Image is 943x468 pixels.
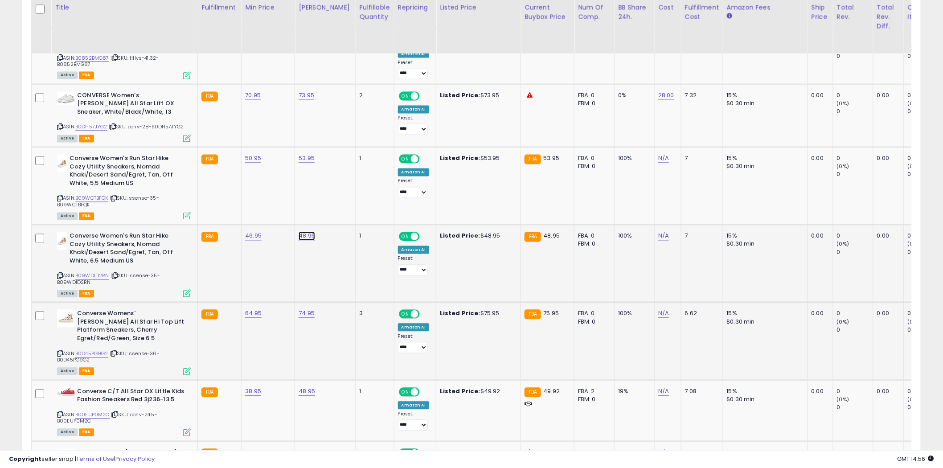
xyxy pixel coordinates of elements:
[57,350,160,364] span: | SKU: ssense-36-B0D45PG9G2
[877,155,897,163] div: 0.00
[55,3,194,12] div: Title
[685,155,716,163] div: 7
[398,168,429,177] div: Amazon AI
[79,290,94,298] span: FBA
[398,411,429,431] div: Preset:
[75,272,109,280] a: B09WD1D2RN
[57,195,159,208] span: | SKU: ssense-35-B09WCTBFQK
[578,163,607,171] div: FBM: 0
[578,310,607,318] div: FBA: 0
[359,92,387,100] div: 2
[299,3,352,12] div: [PERSON_NAME]
[75,123,107,131] a: B0DH57JYG2
[578,388,607,396] div: FBA: 2
[837,108,873,116] div: 0
[837,249,873,257] div: 0
[578,155,607,163] div: FBA: 0
[398,60,429,80] div: Preset:
[812,3,829,22] div: Ship Price
[201,310,218,320] small: FBA
[837,319,849,326] small: (0%)
[658,3,677,12] div: Cost
[109,123,184,131] span: | SKU: conv-28-B0DH57JYG2
[837,92,873,100] div: 0
[398,324,429,332] div: Amazon AI
[398,3,432,12] div: Repricing
[115,455,155,463] a: Privacy Policy
[398,50,429,58] div: Amazon AI
[245,309,262,318] a: 64.95
[837,404,873,412] div: 0
[837,232,873,240] div: 0
[418,388,432,396] span: OFF
[79,135,94,143] span: FBA
[908,396,920,403] small: (0%)
[727,310,801,318] div: 15%
[245,91,261,100] a: 70.95
[525,3,570,22] div: Current Buybox Price
[525,232,541,242] small: FBA
[578,240,607,248] div: FBM: 0
[57,92,75,105] img: 31buzuNEafL._SL40_.jpg
[837,155,873,163] div: 0
[618,155,648,163] div: 100%
[685,232,716,240] div: 7
[418,92,432,100] span: OFF
[727,100,801,108] div: $0.30 min
[201,155,218,164] small: FBA
[79,213,94,220] span: FBA
[201,232,218,242] small: FBA
[908,163,920,170] small: (0%)
[57,272,160,286] span: | SKU: ssense-35-B09WD1D2RN
[727,163,801,171] div: $0.30 min
[908,241,920,248] small: (0%)
[440,91,480,100] b: Listed Price:
[57,368,78,375] span: All listings currently available for purchase on Amazon
[359,388,387,396] div: 1
[618,3,651,22] div: BB Share 24h.
[578,318,607,326] div: FBM: 0
[75,350,108,358] a: B0D45PG9G2
[837,3,869,22] div: Total Rev.
[400,92,411,100] span: ON
[57,388,75,396] img: 41iSRhl5O-L._SL40_.jpg
[299,387,315,396] a: 48.95
[79,429,94,436] span: FBA
[898,455,934,463] span: 2025-08-13 14:56 GMT
[76,455,114,463] a: Terms of Use
[75,54,109,62] a: B0852BMG87
[245,154,261,163] a: 50.95
[77,310,185,345] b: Converse Womens' [PERSON_NAME] All Star Hi Top Lift Platform Sneakers, Cherry Egret/Red/Green, Si...
[57,92,191,141] div: ASIN:
[440,310,514,318] div: $75.95
[658,309,669,318] a: N/A
[57,232,191,296] div: ASIN:
[245,3,291,12] div: Min Price
[57,155,67,172] img: 31r7xThBF6L._SL40_.jpg
[727,232,801,240] div: 15%
[727,318,801,326] div: $0.30 min
[57,232,67,250] img: 31r7xThBF6L._SL40_.jpg
[877,388,897,396] div: 0.00
[837,326,873,334] div: 0
[618,232,648,240] div: 100%
[400,233,411,241] span: ON
[398,115,429,135] div: Preset:
[877,92,897,100] div: 0.00
[359,3,390,22] div: Fulfillable Quantity
[57,290,78,298] span: All listings currently available for purchase on Amazon
[77,388,185,406] b: Converse C/T All Star OX Little Kids Fashion Sneakers Red 3j236-13.5
[75,195,108,202] a: B09WCTBFQK
[837,396,849,403] small: (0%)
[525,155,541,164] small: FBA
[400,156,411,163] span: ON
[658,154,669,163] a: N/A
[57,72,78,79] span: All listings currently available for purchase on Amazon
[543,387,560,396] span: 49.92
[658,232,669,241] a: N/A
[57,310,191,374] div: ASIN:
[57,429,78,436] span: All listings currently available for purchase on Amazon
[57,135,78,143] span: All listings currently available for purchase on Amazon
[57,411,157,425] span: | SKU: conv-24.5-B00EUP0M2C
[398,106,429,114] div: Amazon AI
